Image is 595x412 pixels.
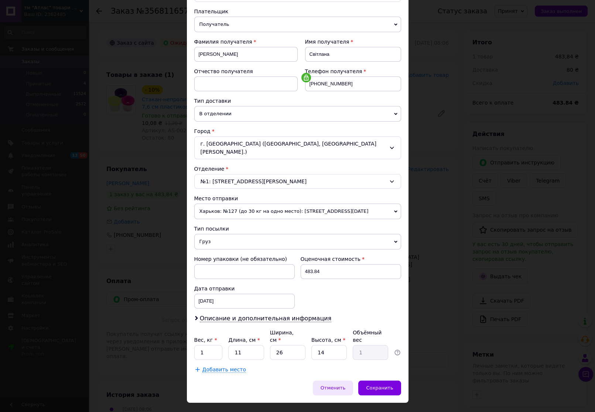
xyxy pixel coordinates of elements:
[194,127,401,135] div: Город
[194,285,295,292] div: Дата отправки
[228,337,260,343] label: Длина, см
[194,255,295,263] div: Номер упаковки (не обязательно)
[194,195,238,201] span: Место отправки
[200,315,332,322] span: Описание и дополнительная информация
[270,330,294,343] label: Ширина, см
[194,234,401,249] span: Груз
[194,204,401,219] span: Харьков: №127 (до 30 кг на одно место): [STREET_ADDRESS][DATE]
[321,385,346,391] span: Отменить
[194,68,253,74] span: Отчество получателя
[194,226,229,232] span: Тип посылки
[305,39,349,45] span: Имя получателя
[301,255,401,263] div: Оценочная стоимость
[366,385,393,391] span: Сохранить
[194,98,231,104] span: Тип доставки
[194,337,217,343] label: Вес, кг
[311,337,345,343] label: Высота, см
[194,165,401,173] div: Отделение
[194,136,401,159] div: г. [GEOGRAPHIC_DATA] ([GEOGRAPHIC_DATA], [GEOGRAPHIC_DATA][PERSON_NAME].)
[194,174,401,189] div: №1: [STREET_ADDRESS][PERSON_NAME]
[353,329,388,344] div: Объёмный вес
[305,76,401,91] input: +380
[194,17,401,32] span: Получатель
[305,68,362,74] span: Телефон получателя
[202,367,246,373] span: Добавить место
[194,39,252,45] span: Фамилия получателя
[194,8,229,14] span: Плательщик
[194,106,401,122] span: В отделении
